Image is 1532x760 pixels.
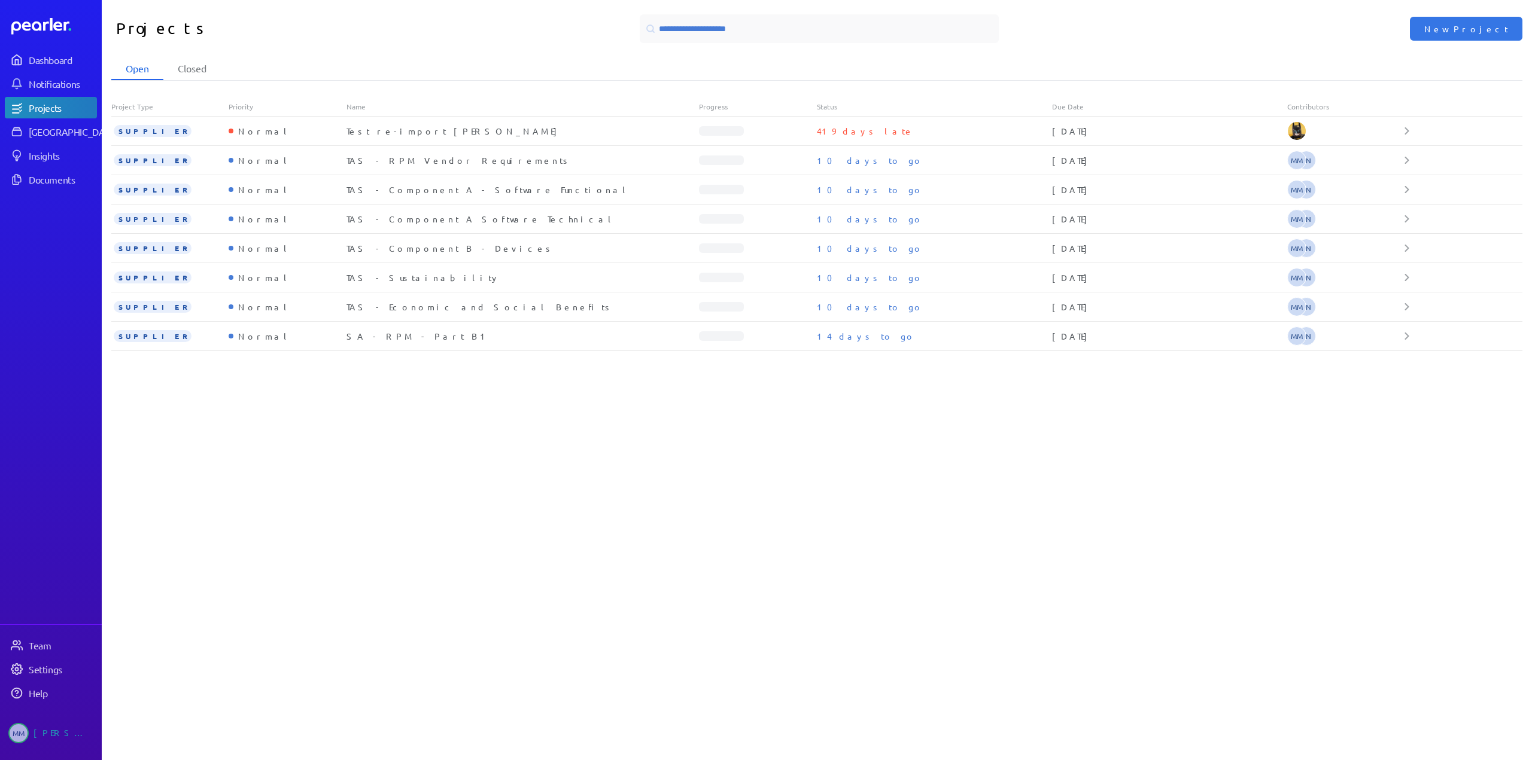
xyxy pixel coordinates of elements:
[29,639,96,651] div: Team
[1297,297,1316,316] span: Adam Nabali
[1297,180,1316,199] span: Adam Nabali
[5,73,97,94] a: Notifications
[5,658,97,680] a: Settings
[5,97,97,118] a: Projects
[346,213,700,225] div: TAS - Component A Software Technical
[111,57,163,80] li: Open
[346,271,700,283] div: TAS - Sustainability
[1297,239,1316,258] span: Adam Nabali
[5,145,97,166] a: Insights
[233,271,291,283] div: Normal
[29,78,96,90] div: Notifications
[114,125,191,137] span: SUPPLIER
[29,687,96,699] div: Help
[114,213,191,225] span: SUPPLIER
[29,126,118,138] div: [GEOGRAPHIC_DATA]
[1287,102,1405,111] div: Contributors
[29,663,96,675] div: Settings
[817,102,1052,111] div: Status
[114,154,191,166] span: SUPPLIER
[817,154,923,166] p: 10 days to go
[817,330,916,342] p: 14 days to go
[1297,268,1316,287] span: Adam Nabali
[817,125,914,137] p: 419 days late
[817,242,923,254] p: 10 days to go
[233,242,291,254] div: Normal
[29,54,96,66] div: Dashboard
[1287,180,1306,199] span: Michelle Manuel
[5,169,97,190] a: Documents
[1287,326,1306,346] span: Michelle Manuel
[1052,242,1287,254] div: [DATE]
[29,173,96,185] div: Documents
[1287,209,1306,228] span: Michelle Manuel
[1287,297,1306,316] span: Michelle Manuel
[5,121,97,142] a: [GEOGRAPHIC_DATA]
[1287,239,1306,258] span: Michelle Manuel
[114,242,191,254] span: SUPPLIER
[699,102,816,111] div: Progress
[1052,154,1287,166] div: [DATE]
[233,154,291,166] div: Normal
[229,102,346,111] div: Priority
[5,634,97,656] a: Team
[163,57,221,80] li: Closed
[817,271,923,283] p: 10 days to go
[114,330,191,342] span: SUPPLIER
[5,682,97,704] a: Help
[346,154,700,166] div: TAS - RPM Vendor Requirements
[233,184,291,196] div: Normal
[233,125,291,137] div: Normal
[817,213,923,225] p: 10 days to go
[111,102,229,111] div: Project Type
[1052,102,1287,111] div: Due Date
[233,330,291,342] div: Normal
[5,718,97,748] a: MM[PERSON_NAME]
[114,301,191,313] span: SUPPLIER
[346,301,700,313] div: TAS - Economic and Social Benefits
[1287,268,1306,287] span: Michelle Manuel
[233,301,291,313] div: Normal
[1287,121,1306,141] img: Tung Nguyen
[1052,271,1287,283] div: [DATE]
[11,18,97,35] a: Dashboard
[817,301,923,313] p: 10 days to go
[114,271,191,283] span: SUPPLIER
[34,723,93,743] div: [PERSON_NAME]
[346,102,700,111] div: Name
[1287,151,1306,170] span: Michelle Manuel
[346,184,700,196] div: TAS - Component A - Software Functional
[5,49,97,71] a: Dashboard
[8,723,29,743] span: Michelle Manuel
[1052,301,1287,313] div: [DATE]
[346,330,700,342] div: SA - RPM - Part B1
[1052,213,1287,225] div: [DATE]
[1297,326,1316,346] span: Adam Nabali
[1052,184,1287,196] div: [DATE]
[1052,125,1287,137] div: [DATE]
[1052,330,1287,342] div: [DATE]
[346,125,700,137] div: Test re-import [PERSON_NAME]
[114,184,191,196] span: SUPPLIER
[1424,23,1508,35] span: New Project
[1410,17,1522,41] button: New Project
[29,149,96,161] div: Insights
[817,184,923,196] p: 10 days to go
[1297,151,1316,170] span: Adam Nabali
[1297,209,1316,228] span: Adam Nabali
[29,102,96,114] div: Projects
[346,242,700,254] div: TAS - Component B - Devices
[116,14,460,43] h1: Projects
[233,213,291,225] div: Normal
